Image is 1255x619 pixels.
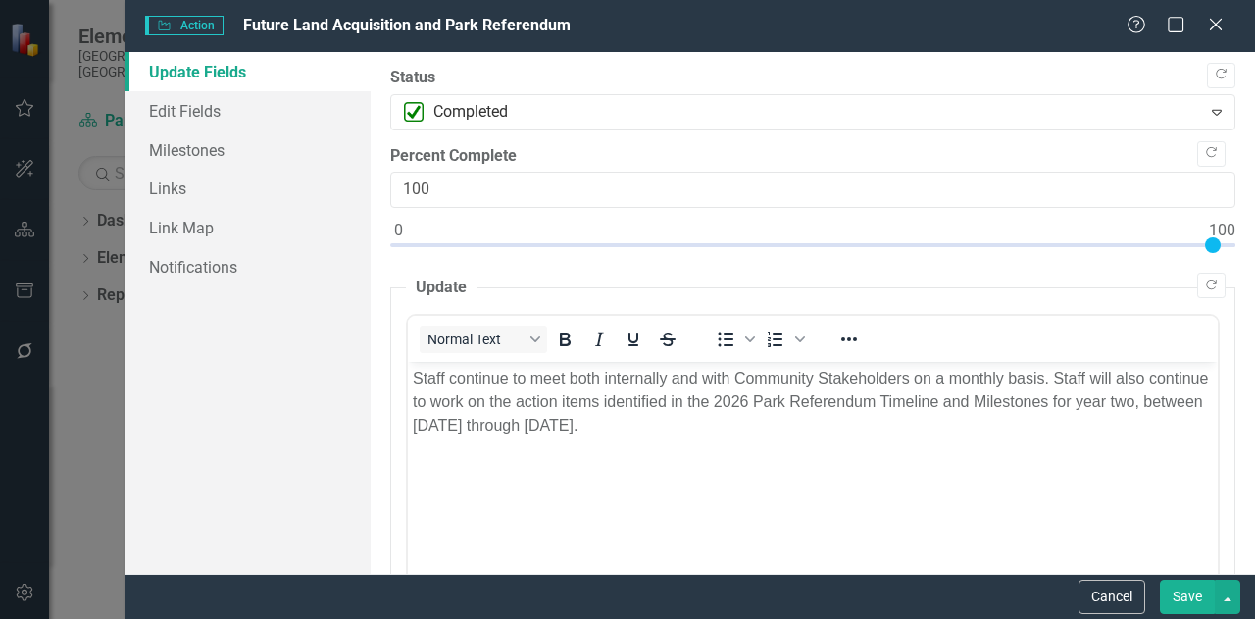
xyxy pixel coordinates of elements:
a: Update Fields [125,52,371,91]
button: Cancel [1079,580,1145,614]
button: Reveal or hide additional toolbar items [832,326,866,353]
span: Normal Text [427,332,524,347]
a: Link Map [125,208,371,247]
span: Future Land Acquisition and Park Referendum [243,16,571,34]
button: Underline [617,326,650,353]
a: Milestones [125,130,371,170]
div: Bullet list [709,326,758,353]
button: Italic [582,326,616,353]
legend: Update [406,277,477,299]
button: Bold [548,326,581,353]
a: Links [125,169,371,208]
label: Percent Complete [390,145,1235,168]
button: Strikethrough [651,326,684,353]
a: Notifications [125,247,371,286]
button: Save [1160,580,1215,614]
button: Block Normal Text [420,326,547,353]
span: Action [145,16,224,35]
label: Status [390,67,1235,89]
a: Edit Fields [125,91,371,130]
div: Numbered list [759,326,808,353]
